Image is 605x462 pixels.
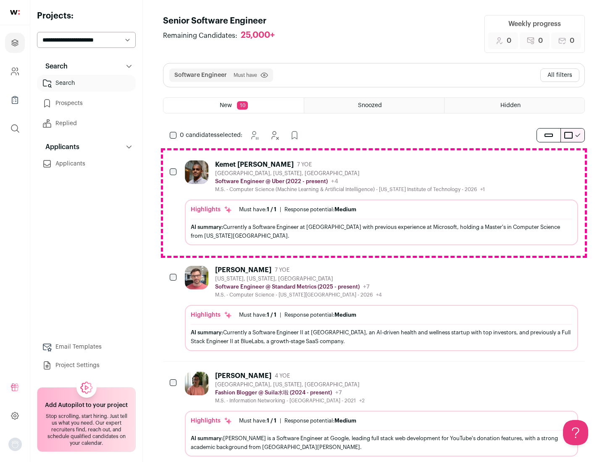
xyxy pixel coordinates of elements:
a: Prospects [37,95,136,112]
div: 25,000+ [241,30,275,41]
iframe: Help Scout Beacon - Open [563,420,588,445]
div: Highlights [191,311,232,319]
span: 7 YOE [275,267,289,273]
ul: | [239,312,356,318]
div: [PERSON_NAME] [215,372,271,380]
div: Weekly progress [508,19,561,29]
a: Projects [5,33,25,53]
span: selected: [180,131,242,139]
div: Highlights [191,417,232,425]
h2: Projects: [37,10,136,22]
span: Hidden [500,102,521,108]
p: Search [40,61,68,71]
h2: Add Autopilot to your project [45,401,128,409]
span: Medium [334,418,356,423]
a: Project Settings [37,357,136,374]
p: Fashion Blogger @ Suila水啦 (2024 - present) [215,389,332,396]
span: 1 / 1 [267,418,276,423]
div: Currently a Software Engineer at [GEOGRAPHIC_DATA] with previous experience at Microsoft, holding... [191,223,572,240]
span: New [220,102,232,108]
button: Snooze [246,127,263,144]
div: Highlights [191,205,232,214]
span: Medium [334,312,356,318]
span: +7 [363,284,370,290]
span: +2 [359,398,365,403]
a: [PERSON_NAME] 7 YOE [US_STATE], [US_STATE], [GEOGRAPHIC_DATA] Software Engineer @ Standard Metric... [185,266,578,351]
p: Software Engineer @ Uber (2022 - present) [215,178,328,185]
span: 0 [507,36,511,46]
ul: | [239,206,356,213]
div: [PERSON_NAME] [215,266,271,274]
div: Kemet [PERSON_NAME] [215,160,294,169]
span: +7 [335,390,342,396]
img: 92c6d1596c26b24a11d48d3f64f639effaf6bd365bf059bea4cfc008ddd4fb99.jpg [185,266,208,289]
span: Remaining Candidates: [163,31,237,41]
span: Medium [334,207,356,212]
span: 7 YOE [297,161,312,168]
button: Open dropdown [8,438,22,451]
span: Snoozed [358,102,382,108]
span: +4 [376,292,382,297]
span: 1 / 1 [267,312,276,318]
span: 0 candidates [180,132,217,138]
a: Add Autopilot to your project Stop scrolling, start hiring. Just tell us what you need. Our exper... [37,387,136,452]
div: M.S. - Information Networking - [GEOGRAPHIC_DATA] - 2021 [215,397,365,404]
span: 4 YOE [275,373,290,379]
p: Applicants [40,142,79,152]
img: ebffc8b94a612106133ad1a79c5dcc917f1f343d62299c503ebb759c428adb03.jpg [185,372,208,395]
div: Must have: [239,206,276,213]
button: Add to Prospects [286,127,303,144]
a: Search [37,75,136,92]
span: AI summary: [191,224,223,230]
div: M.S. - Computer Science (Machine Learning & Artificial Intelligence) - [US_STATE] Institute of Te... [215,186,485,193]
a: Hidden [445,98,584,113]
span: 1 / 1 [267,207,276,212]
span: Must have [234,72,257,79]
div: Stop scrolling, start hiring. Just tell us what you need. Our expert recruiters find, reach out, ... [42,413,130,446]
div: Must have: [239,417,276,424]
span: +1 [480,187,485,192]
img: nopic.png [8,438,22,451]
a: [PERSON_NAME] 4 YOE [GEOGRAPHIC_DATA], [US_STATE], [GEOGRAPHIC_DATA] Fashion Blogger @ Suila水啦 (2... [185,372,578,457]
a: Company Lists [5,90,25,110]
span: +4 [331,178,338,184]
div: [GEOGRAPHIC_DATA], [US_STATE], [GEOGRAPHIC_DATA] [215,170,485,177]
h1: Senior Software Engineer [163,15,283,27]
div: Response potential: [284,417,356,424]
button: All filters [540,68,579,82]
button: Software Engineer [174,71,227,79]
div: M.S. - Computer Science - [US_STATE][GEOGRAPHIC_DATA] - 2026 [215,291,382,298]
img: wellfound-shorthand-0d5821cbd27db2630d0214b213865d53afaa358527fdda9d0ea32b1df1b89c2c.svg [10,10,20,15]
span: 0 [570,36,574,46]
span: 0 [538,36,543,46]
button: Applicants [37,139,136,155]
span: AI summary: [191,330,223,335]
a: Applicants [37,155,136,172]
div: [US_STATE], [US_STATE], [GEOGRAPHIC_DATA] [215,276,382,282]
div: [GEOGRAPHIC_DATA], [US_STATE], [GEOGRAPHIC_DATA] [215,381,365,388]
div: Response potential: [284,206,356,213]
div: [PERSON_NAME] is a Software Engineer at Google, leading full stack web development for YouTube's ... [191,434,572,451]
span: 10 [237,101,248,110]
img: 927442a7649886f10e33b6150e11c56b26abb7af887a5a1dd4d66526963a6550.jpg [185,160,208,184]
div: Response potential: [284,312,356,318]
span: AI summary: [191,436,223,441]
div: Must have: [239,312,276,318]
button: Hide [266,127,283,144]
a: Company and ATS Settings [5,61,25,81]
ul: | [239,417,356,424]
a: Kemet [PERSON_NAME] 7 YOE [GEOGRAPHIC_DATA], [US_STATE], [GEOGRAPHIC_DATA] Software Engineer @ Ub... [185,160,578,245]
a: Snoozed [304,98,444,113]
p: Software Engineer @ Standard Metrics (2025 - present) [215,283,360,290]
a: Email Templates [37,339,136,355]
a: Replied [37,115,136,132]
button: Search [37,58,136,75]
div: Currently a Software Engineer II at [GEOGRAPHIC_DATA], an AI-driven health and wellness startup w... [191,328,572,346]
